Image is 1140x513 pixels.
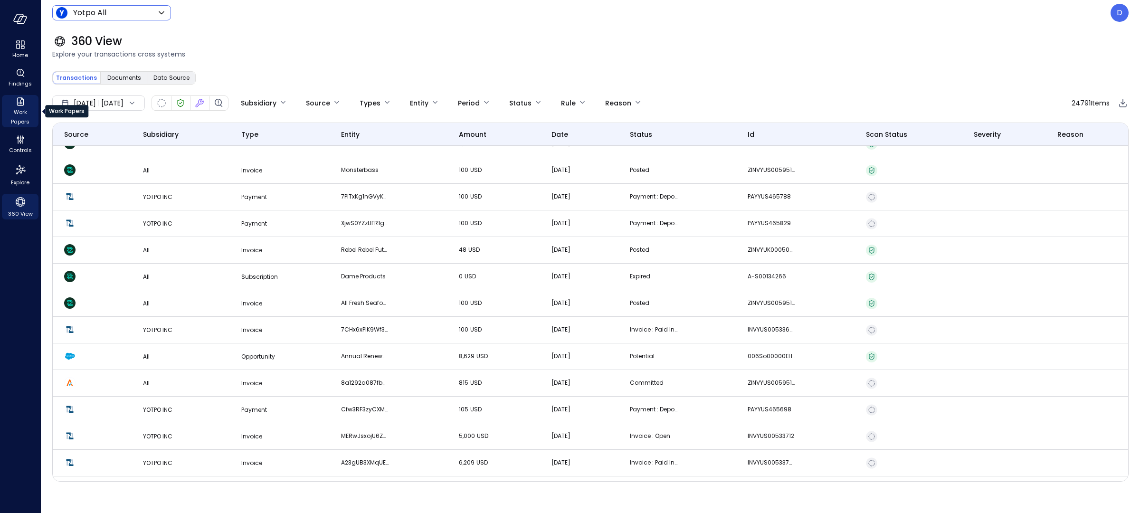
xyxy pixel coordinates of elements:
span: Payment [241,406,267,414]
p: PAYYUS465829 [748,218,795,228]
span: USD [470,299,482,307]
img: Zuora [64,164,76,176]
span: Source [64,129,88,140]
p: YOTPO INC [143,219,218,228]
img: Netsuite [64,404,76,415]
p: PAYYUS465698 [748,405,795,414]
div: Dudu [1111,4,1129,22]
p: posted [630,165,677,175]
span: USD [470,379,482,387]
p: 100 [459,192,506,201]
div: Not Scanned [866,457,877,469]
p: 100 [459,298,506,308]
img: Netsuite [64,191,76,202]
img: Avalara [64,377,76,389]
p: [DATE] [551,165,599,175]
p: XjwS0YZzLIFR1gAglnzUym58y0Ilj6EyoxpkHXhh_CC New Milani Group LLC [341,218,389,228]
div: Source [306,95,330,111]
span: Invoice [241,246,262,254]
div: 360 View [2,194,38,219]
span: entity [341,129,360,140]
p: posted [630,245,677,255]
p: Committed [630,378,677,388]
p: 7PITxKg1nGVyKmA6oWnN92vGOUOWlWzt0rOzxrU9_CC [GEOGRAPHIC_DATA][DEMOGRAPHIC_DATA] [341,192,389,201]
img: Netsuite [64,324,76,335]
span: USD [470,166,482,174]
div: Verified [866,351,877,362]
p: [DATE] [551,218,599,228]
p: [DATE] [551,431,599,441]
span: Invoice [241,379,262,387]
div: Not Scanned [866,324,877,336]
span: 360 View [8,209,33,218]
img: Netsuite [64,430,76,442]
span: USD [465,272,476,280]
p: YOTPO INC [143,405,218,415]
div: Verified [866,165,877,176]
div: Controls [2,133,38,156]
p: All [143,246,218,255]
p: [DATE] [551,378,599,388]
p: All [143,299,218,308]
div: Verified [866,298,877,309]
p: [DATE] [551,192,599,201]
span: USD [476,139,488,147]
span: Payment [241,193,267,201]
span: Invoice [241,432,262,440]
span: amount [459,129,486,140]
p: [DATE] [551,325,599,334]
p: All [143,166,218,175]
p: 0 [459,272,506,281]
p: Rebel Rebel Future Brands ltd [341,245,389,255]
img: Zuora [64,271,76,282]
div: Finding [213,97,224,109]
span: USD [477,432,488,440]
span: Work Papers [6,107,35,126]
div: Not Scanned [866,378,877,389]
span: Opportunity [241,352,275,361]
span: USD [470,325,482,333]
p: ZINVYUS00595119 [748,378,795,388]
p: YOTPO INC [143,432,218,441]
span: 24791 Items [1072,98,1110,108]
span: USD [470,192,482,200]
p: a23gUB3XMqUE3fZOL1BOgQbcd3DYCvUQYOcN1kbY BIOHM [341,458,389,467]
div: Not Scanned [866,218,877,229]
div: Subsidiary [241,95,276,111]
div: Period [458,95,480,111]
span: Home [12,50,28,60]
p: 006So00000EHYJlIAP [748,351,795,361]
p: [DATE] [551,405,599,414]
p: Dame Products [341,272,389,281]
div: Verified [866,245,877,256]
p: YOTPO INC [143,325,218,335]
p: [DATE] [551,245,599,255]
div: Not Scanned [866,404,877,416]
p: 8,629 [459,351,506,361]
span: Invoice [241,140,262,148]
p: 7CHx6xPlK9Wf3urMQCZwxEmlRgWZAe0mVwfQCqXb_CC Green Comfort A/S [341,325,389,334]
span: Findings [9,79,32,88]
p: Payment : Deposited [630,405,677,414]
span: date [551,129,568,140]
p: INVYUS00533712 [748,431,795,441]
div: Not Scanned [866,191,877,203]
p: All [143,272,218,282]
img: Zuora [64,297,76,309]
p: A-S00134266 [748,272,795,281]
span: Invoice [241,326,262,334]
p: YOTPO INC [143,192,218,202]
img: Zuora [64,244,76,256]
p: Potential [630,351,677,361]
span: Reason [1057,129,1083,140]
div: Verified [175,97,186,109]
span: USD [470,219,482,227]
p: Yotpo All [73,7,106,19]
p: 815 [459,378,506,388]
p: 5,000 [459,431,506,441]
p: 48 [459,245,506,255]
p: ZINVYUS00595162 [748,298,795,308]
span: Transactions [56,73,97,83]
p: Monsterbass [341,165,389,175]
p: 8a1292a087fb437c0187fb91e7ac41eb [341,378,389,388]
